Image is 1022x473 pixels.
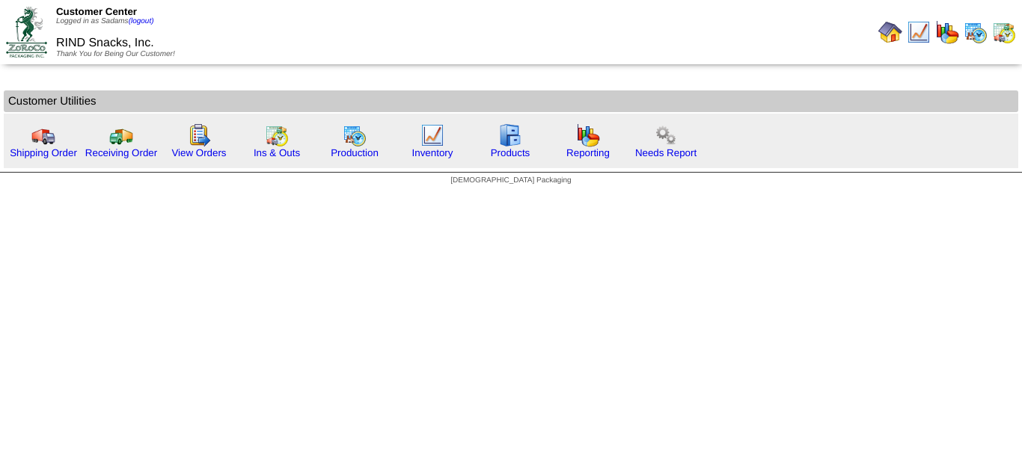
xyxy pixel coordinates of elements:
img: graph.gif [576,123,600,147]
a: View Orders [171,147,226,158]
img: ZoRoCo_Logo(Green%26Foil)%20jpg.webp [6,7,47,57]
img: truck.gif [31,123,55,147]
span: Customer Center [56,6,137,17]
span: Thank You for Being Our Customer! [56,50,175,58]
a: Shipping Order [10,147,77,158]
a: Needs Report [635,147,697,158]
img: workorder.gif [187,123,211,147]
a: Reporting [566,147,610,158]
span: Logged in as Sadams [56,17,154,25]
img: line_graph.gif [907,20,931,44]
a: Inventory [412,147,453,158]
img: calendarinout.gif [992,20,1016,44]
img: line_graph.gif [420,123,444,147]
a: Ins & Outs [254,147,300,158]
a: (logout) [129,17,154,25]
img: cabinet.gif [498,123,522,147]
td: Customer Utilities [4,90,1018,112]
img: calendarprod.gif [964,20,988,44]
a: Production [331,147,379,158]
img: truck2.gif [109,123,133,147]
a: Receiving Order [85,147,157,158]
img: home.gif [878,20,902,44]
img: calendarinout.gif [265,123,289,147]
img: workflow.png [654,123,678,147]
a: Products [491,147,530,158]
span: [DEMOGRAPHIC_DATA] Packaging [450,176,571,185]
span: RIND Snacks, Inc. [56,37,154,49]
img: graph.gif [935,20,959,44]
img: calendarprod.gif [343,123,367,147]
